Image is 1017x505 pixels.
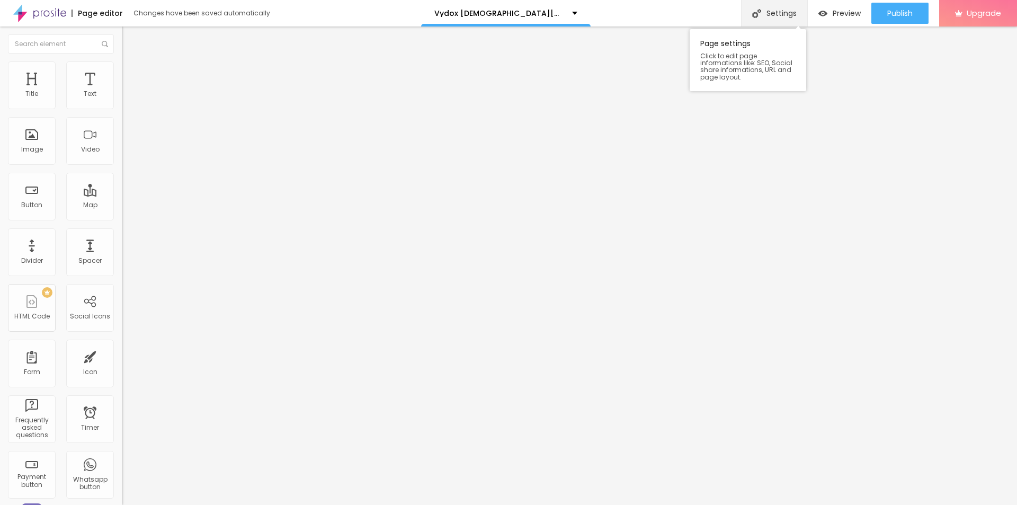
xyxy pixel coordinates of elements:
div: Payment button [11,473,52,489]
div: Page editor [72,10,123,17]
div: Whatsapp button [69,476,111,491]
div: Icon [83,368,97,376]
div: Page settings [690,29,806,91]
div: Button [21,201,42,209]
p: Vydox [DEMOGRAPHIC_DATA][MEDICAL_DATA] [434,10,564,17]
div: Video [81,146,100,153]
div: Title [25,90,38,98]
div: HTML Code [14,313,50,320]
button: Publish [871,3,929,24]
div: Text [84,90,96,98]
div: Changes have been saved automatically [133,10,270,16]
span: Preview [833,9,861,17]
img: view-1.svg [818,9,827,18]
img: Icone [752,9,761,18]
span: Publish [887,9,913,17]
div: Frequently asked questions [11,417,52,439]
div: Timer [81,424,99,431]
div: Spacer [78,257,102,264]
div: Image [21,146,43,153]
div: Map [83,201,97,209]
img: Icone [102,41,108,47]
div: Form [24,368,40,376]
input: Search element [8,34,114,54]
div: Divider [21,257,43,264]
span: Upgrade [967,8,1001,17]
span: Click to edit page informations like: SEO, Social share informations, URL and page layout. [700,52,796,81]
button: Preview [808,3,871,24]
iframe: Editor [122,26,1017,505]
div: Social Icons [70,313,110,320]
